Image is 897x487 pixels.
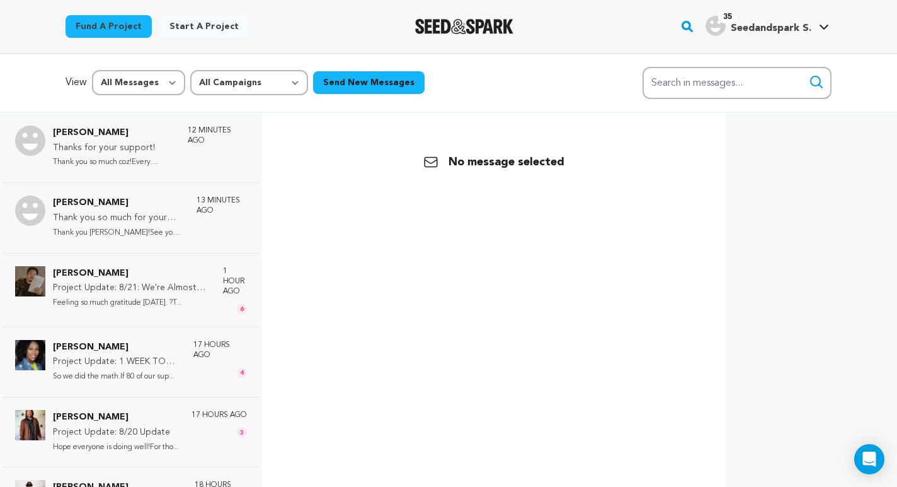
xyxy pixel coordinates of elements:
[53,296,210,310] p: Feeling so much gratitude [DATE]. ?T...
[53,440,179,455] p: Hope everyone is doing well!For tho...
[53,281,210,296] p: Project Update: 8/21: We're Almost There!! $6105 And 21 Followers To Go.
[718,11,737,23] span: 35
[415,19,514,34] a: Seed&Spark Homepage
[703,13,831,40] span: Seedandspark S.'s Profile
[237,368,247,378] span: 4
[706,16,811,36] div: Seedandspark S.'s Profile
[703,13,831,36] a: Seedandspark S.'s Profile
[237,304,247,314] span: 6
[15,266,45,296] img: John Varkados Photo
[53,410,179,425] p: [PERSON_NAME]
[643,67,831,99] input: Search in messages...
[53,211,184,226] p: Thank you so much for your support!
[15,196,45,226] img: Andrea Photo
[53,370,181,384] p: So we did the math.If 80 of our sup...
[706,16,726,36] img: user.png
[193,340,247,360] p: 17 hours ago
[15,410,45,440] img: Brent Ogburn Photo
[53,196,184,211] p: [PERSON_NAME]
[53,266,210,281] p: [PERSON_NAME]
[53,126,175,141] p: [PERSON_NAME]
[53,355,181,370] p: Project Update: 1 WEEK TO GO!
[53,141,175,156] p: Thanks for your support!
[197,196,247,216] p: 13 minutes ago
[731,23,811,33] span: Seedandspark S.
[53,155,175,170] p: Thank you so much coz!Every pledge...
[313,71,425,94] button: Send New Messages
[159,15,249,38] a: Start a project
[53,425,179,440] p: Project Update: 8/20 Update
[423,153,564,171] p: No message selected
[854,444,884,474] div: Open Intercom Messenger
[415,19,514,34] img: Seed&Spark Logo Dark Mode
[188,126,247,146] p: 12 minutes ago
[53,340,181,355] p: [PERSON_NAME]
[223,266,247,296] p: 1 hour ago
[237,428,247,438] span: 3
[15,340,45,370] img: Madeleine Wood Photo
[66,75,87,90] p: View
[191,410,247,420] p: 17 hours ago
[66,15,152,38] a: Fund a project
[53,226,184,240] p: Thank you [PERSON_NAME]!See you at the VIP...
[15,126,45,156] img: Aurora Menkee Photo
